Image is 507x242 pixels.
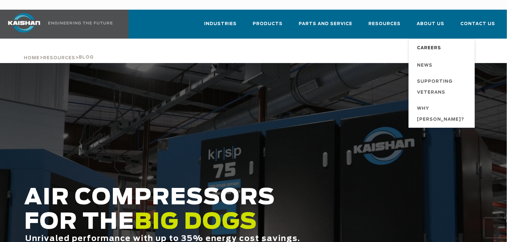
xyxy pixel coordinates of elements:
[48,22,113,24] img: Engineering the future
[417,103,468,125] span: Why [PERSON_NAME]?
[460,20,495,28] span: Contact Us
[411,101,475,128] a: Why [PERSON_NAME]?
[134,211,257,233] span: BIG DOGS
[204,20,237,28] span: Industries
[417,20,444,28] span: About Us
[24,39,94,63] div: > >
[24,56,40,60] span: Home
[368,20,401,28] span: Resources
[43,56,75,60] span: Resources
[411,56,475,74] a: News
[24,55,40,60] a: Home
[253,20,283,28] span: Products
[204,15,237,37] a: Industries
[460,15,495,37] a: Contact Us
[299,15,352,37] a: Parts and Service
[253,15,283,37] a: Products
[411,74,475,101] a: Supporting Veterans
[43,55,75,60] a: Resources
[417,43,441,54] span: Careers
[417,15,444,37] a: About Us
[299,20,352,28] span: Parts and Service
[411,39,475,56] a: Careers
[417,76,468,98] span: Supporting Veterans
[368,15,401,37] a: Resources
[417,60,432,71] span: News
[79,55,94,60] span: Blog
